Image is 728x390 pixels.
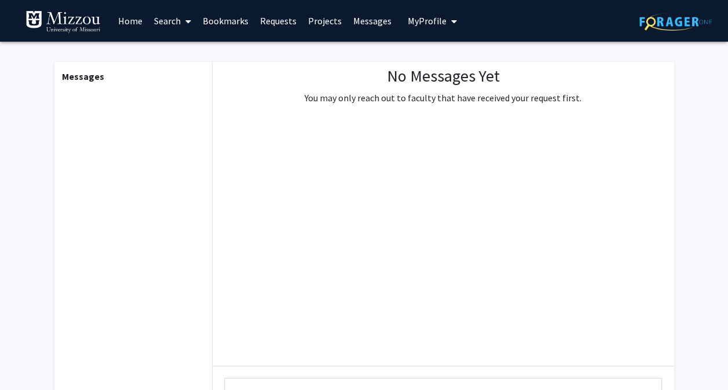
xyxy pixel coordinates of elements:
a: Requests [254,1,302,41]
h1: No Messages Yet [305,67,581,86]
a: Bookmarks [197,1,254,41]
img: University of Missouri Logo [25,10,101,34]
a: Messages [347,1,397,41]
span: My Profile [408,15,447,27]
b: Messages [62,71,104,82]
iframe: Chat [9,338,49,381]
a: Home [112,1,148,41]
a: Projects [302,1,347,41]
img: ForagerOne Logo [639,13,712,31]
p: You may only reach out to faculty that have received your request first. [305,91,581,105]
a: Search [148,1,197,41]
